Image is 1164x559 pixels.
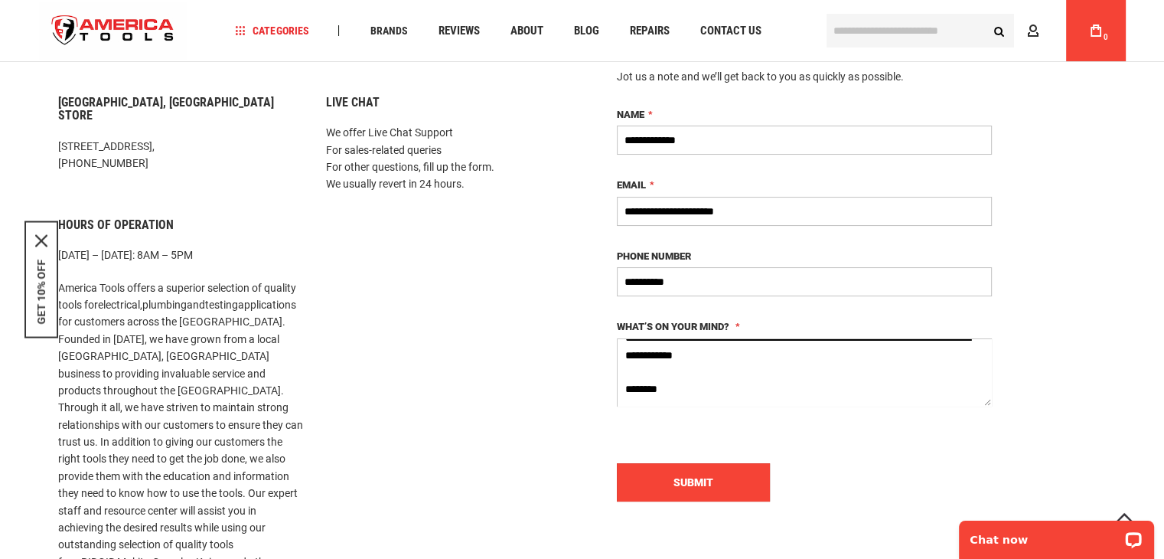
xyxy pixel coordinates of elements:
[949,511,1164,559] iframe: LiveChat chat widget
[326,96,571,110] h6: Live Chat
[370,25,407,36] span: Brands
[510,25,543,37] span: About
[58,96,303,123] h6: [GEOGRAPHIC_DATA], [GEOGRAPHIC_DATA] Store
[35,260,47,325] button: GET 10% OFF
[617,109,644,120] span: Name
[39,2,187,60] a: store logo
[35,235,47,247] button: Close
[35,235,47,247] svg: close icon
[503,21,549,41] a: About
[431,21,486,41] a: Reviews
[438,25,479,37] span: Reviews
[699,25,761,37] span: Contact Us
[1104,33,1108,41] span: 0
[617,321,729,332] span: What’s on your mind?
[58,218,303,232] h6: Hours of Operation
[985,16,1014,45] button: Search
[58,247,303,263] p: [DATE] – [DATE]: 8AM – 5PM
[363,21,414,41] a: Brands
[629,25,669,37] span: Repairs
[617,69,992,84] div: Jot us a note and we’ll get back to you as quickly as possible.
[39,2,187,60] img: America Tools
[693,21,768,41] a: Contact Us
[58,138,303,172] p: [STREET_ADDRESS], [PHONE_NUMBER]
[228,21,315,41] a: Categories
[326,124,571,193] p: We offer Live Chat Support For sales-related queries For other questions, fill up the form. We us...
[205,299,238,311] a: testing
[617,179,646,191] span: Email
[235,25,308,36] span: Categories
[573,25,598,37] span: Blog
[142,299,187,311] a: plumbing
[617,250,691,262] span: Phone Number
[566,21,605,41] a: Blog
[622,21,676,41] a: Repairs
[98,299,140,311] a: electrical
[673,476,713,489] span: Submit
[617,463,770,502] button: Submit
